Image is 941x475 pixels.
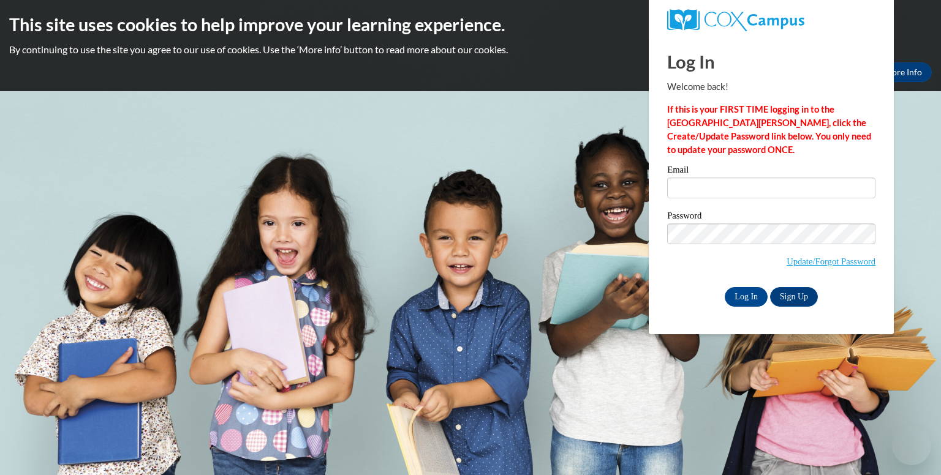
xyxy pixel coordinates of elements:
[667,80,875,94] p: Welcome back!
[667,49,875,74] h1: Log In
[892,426,931,465] iframe: Button to launch messaging window
[9,43,932,56] p: By continuing to use the site you agree to our use of cookies. Use the ‘More info’ button to read...
[725,287,768,307] input: Log In
[667,211,875,223] label: Password
[787,256,875,266] a: Update/Forgot Password
[667,9,804,31] img: COX Campus
[770,287,818,307] a: Sign Up
[874,62,932,82] a: More Info
[667,9,875,31] a: COX Campus
[9,12,932,37] h2: This site uses cookies to help improve your learning experience.
[667,165,875,178] label: Email
[667,104,871,155] strong: If this is your FIRST TIME logging in to the [GEOGRAPHIC_DATA][PERSON_NAME], click the Create/Upd...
